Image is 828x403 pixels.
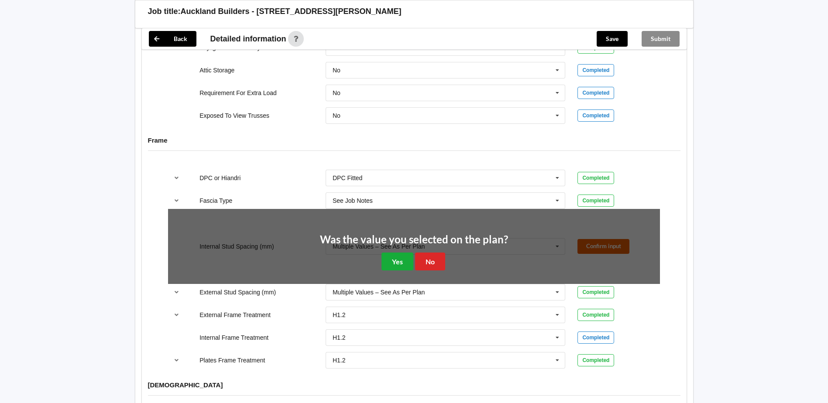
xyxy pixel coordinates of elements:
[333,113,340,119] div: No
[333,67,340,73] div: No
[199,311,271,318] label: External Frame Treatment
[168,193,185,208] button: reference-toggle
[149,31,196,47] button: Back
[199,112,269,119] label: Exposed To View Trusses
[333,90,340,96] div: No
[577,195,614,207] div: Completed
[333,175,362,181] div: DPC Fitted
[199,197,232,204] label: Fascia Type
[415,253,445,270] button: No
[333,44,343,51] div: Yes
[381,253,413,270] button: Yes
[320,233,508,246] h2: Was the value you selected on the plan?
[577,64,614,76] div: Completed
[333,312,346,318] div: H1.2
[199,67,234,74] label: Attic Storage
[168,170,185,186] button: reference-toggle
[597,31,628,47] button: Save
[199,174,240,181] label: DPC or Hiandri
[577,87,614,99] div: Completed
[333,357,346,363] div: H1.2
[210,35,286,43] span: Detailed information
[199,334,268,341] label: Internal Frame Treatment
[168,352,185,368] button: reference-toggle
[199,357,265,364] label: Plates Frame Treatment
[577,331,614,344] div: Completed
[148,7,181,17] h3: Job title:
[148,136,680,144] h4: Frame
[333,335,346,341] div: H1.2
[181,7,402,17] h3: Auckland Builders - [STREET_ADDRESS][PERSON_NAME]
[577,354,614,366] div: Completed
[577,109,614,122] div: Completed
[199,44,260,51] label: Skylight/Flue/Chimney
[199,289,276,296] label: External Stud Spacing (mm)
[333,198,373,204] div: See Job Notes
[168,284,185,300] button: reference-toggle
[199,89,277,96] label: Requirement For Extra Load
[577,309,614,321] div: Completed
[577,286,614,298] div: Completed
[577,172,614,184] div: Completed
[168,307,185,323] button: reference-toggle
[148,381,680,389] h4: [DEMOGRAPHIC_DATA]
[333,289,425,295] div: Multiple Values – See As Per Plan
